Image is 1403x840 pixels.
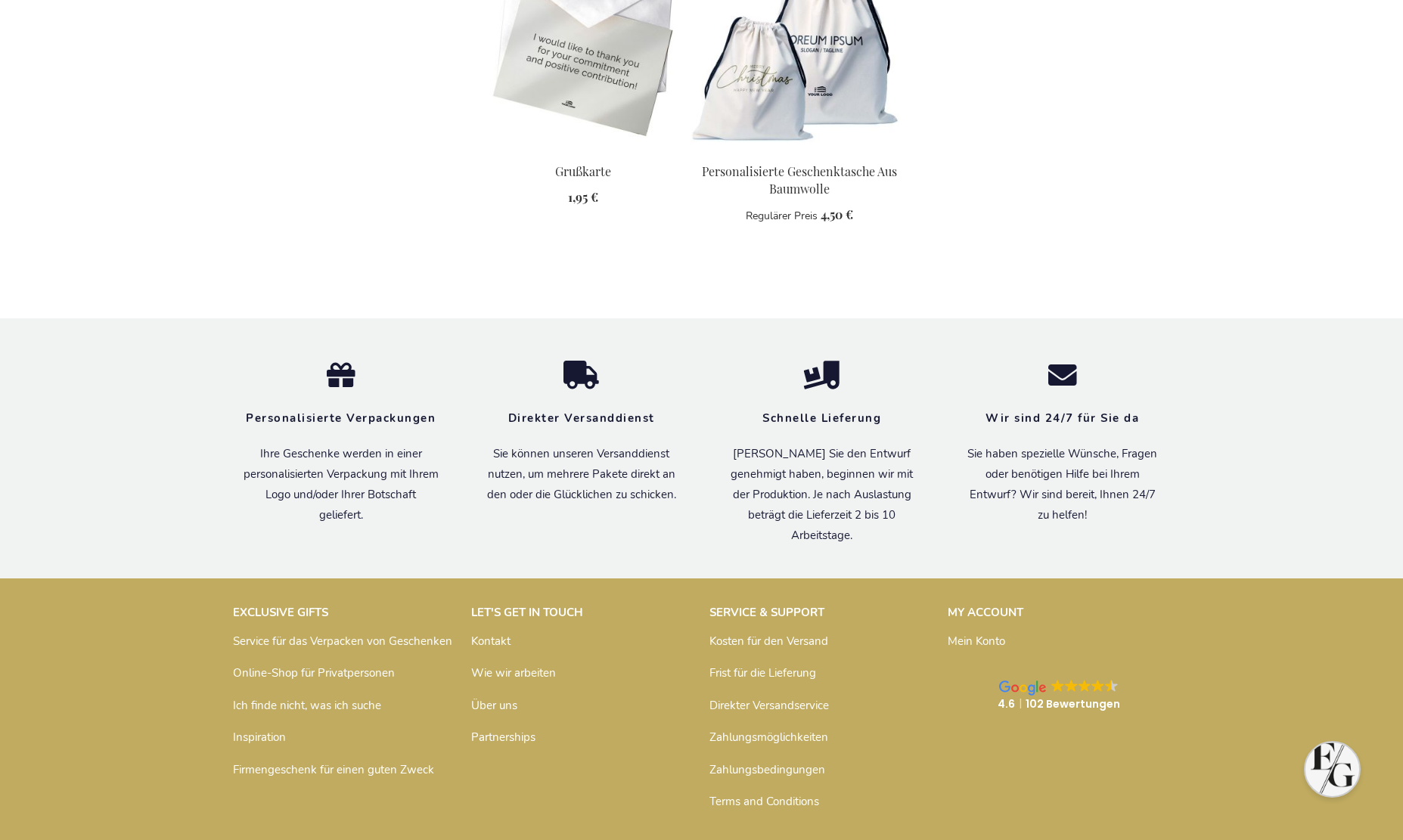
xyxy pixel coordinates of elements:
a: Wie wir arbeiten [471,665,556,680]
p: Sie haben spezielle Wünsche, Fragen oder benötigen Hilfe bei Ihrem Entwurf? Wir sind bereit, Ihne... [965,444,1160,525]
img: Google [1091,680,1104,693]
span: 4,50 € [821,206,853,222]
a: Greeting Card [475,144,691,159]
span: 1,95 € [568,189,598,205]
strong: Wir sind 24/7 für Sie da [986,411,1139,426]
span: Regulärer Preis [746,209,818,223]
a: Mein Konto [948,634,1005,649]
strong: LET'S GET IN TOUCH [471,605,583,620]
a: Ich finde nicht, was ich suche [233,698,381,713]
strong: Direkter Versanddienst [508,411,655,426]
a: Zahlungsmöglichkeiten [709,730,828,745]
a: Online-Shop für Privatpersonen [233,665,395,680]
a: Über uns [471,698,517,713]
img: Google [999,680,1046,696]
a: Frist für die Lieferung [709,665,816,680]
a: Kosten für den Versand [709,634,828,649]
img: Google [1105,680,1118,693]
p: Sie können unseren Versanddienst nutzen, um mehrere Pakete direkt an den oder die Glücklichen zu ... [484,444,679,505]
strong: 4.6 102 Bewertungen [998,696,1120,711]
img: Google [1079,680,1091,693]
a: Grußkarte [555,163,611,179]
a: Google GoogleGoogleGoogleGoogleGoogle 4.6102 Bewertungen [948,665,1171,727]
strong: Personalisierte Verpackungen [246,411,436,426]
strong: MY ACCOUNT [948,605,1023,620]
a: Personalisierte Geschenktasche Aus Baumwolle [691,144,908,159]
a: Zahlungsbedingungen [709,762,825,777]
a: Inspiration [233,730,286,745]
a: Direkter Versandservice [709,698,829,713]
a: Service für das Verpacken von Geschenken [233,634,452,649]
strong: Schnelle Lieferung [762,411,881,426]
img: Google [1051,680,1064,693]
a: Terms and Conditions [709,794,819,809]
strong: SERVICE & SUPPORT [709,605,824,620]
strong: EXCLUSIVE GIFTS [233,605,328,620]
p: Ihre Geschenke werden in einer personalisierten Verpackung mit Ihrem Logo und/oder Ihrer Botschaf... [244,444,439,525]
p: [PERSON_NAME] Sie den Entwurf genehmigt haben, beginnen wir mit der Produktion. Je nach Auslastun... [725,444,920,546]
a: Firmengeschenk für einen guten Zweck [233,762,434,777]
a: Partnerships [471,730,535,745]
a: Personalisierte Geschenktasche Aus Baumwolle [702,163,897,197]
img: Google [1065,680,1078,693]
a: Kontakt [471,634,511,649]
